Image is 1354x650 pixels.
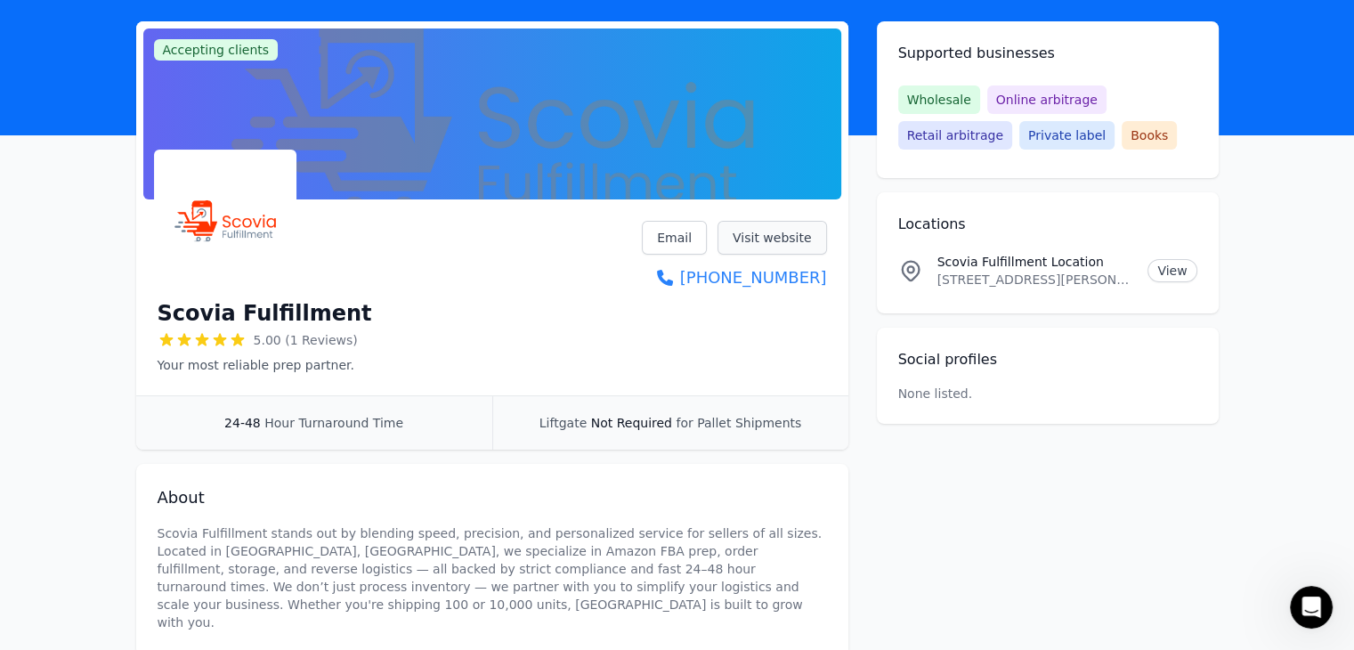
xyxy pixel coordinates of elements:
h2: Locations [898,214,1197,235]
button: Emoji picker [28,496,42,510]
span: 24-48 [224,416,261,430]
span: Hour Turnaround Time [264,416,403,430]
span: Private label [1019,121,1115,150]
a: Visit website [718,221,827,255]
span: Wholesale [898,85,980,114]
span: for Pallet Shipments [676,416,801,430]
h1: Scovia Fulfillment [158,299,372,328]
a: Early Stage Program [28,236,243,268]
a: [PHONE_NUMBER] [642,265,826,290]
button: Home [279,7,312,41]
div: Hey there 😀 Did you know that [PERSON_NAME] offers the most features and performance for the cost... [28,113,278,305]
button: go back [12,7,45,41]
div: Aura • 5m ago [28,329,108,339]
span: Retail arbitrage [898,121,1012,150]
textarea: Message… [15,459,341,489]
button: Upload attachment [85,496,99,510]
p: None listed. [898,385,973,402]
span: Books [1122,121,1177,150]
h2: Social profiles [898,349,1197,370]
b: 🚀 [118,288,134,303]
h2: Supported businesses [898,43,1197,64]
img: Scovia Fulfillment [158,153,293,288]
img: Profile image for Dillon [76,10,104,38]
span: Accepting clients [154,39,279,61]
div: Close [312,7,345,39]
span: Liftgate [539,416,587,430]
p: Your most reliable prep partner. [158,356,372,374]
a: View [1147,259,1196,282]
div: Aura says… [14,102,342,364]
p: Under 10 minutes [126,22,230,40]
a: Email [642,221,707,255]
button: Gif picker [56,496,70,510]
a: Start Free Trial [28,288,118,303]
span: Not Required [591,416,672,430]
button: Start recording [113,496,127,510]
div: Hey there 😀 Did you know that [PERSON_NAME] offers the most features and performance for the cost... [14,102,292,325]
h1: Aura [111,9,144,22]
span: 5.00 (1 Reviews) [254,331,358,349]
p: [STREET_ADDRESS][PERSON_NAME] [937,271,1134,288]
button: Send a message… [305,489,334,517]
iframe: Intercom live chat [1290,586,1333,629]
h2: About [158,485,827,510]
span: Online arbitrage [987,85,1107,114]
p: Scovia Fulfillment stands out by blending speed, precision, and personalized service for sellers ... [158,524,827,631]
p: Scovia Fulfillment Location [937,253,1134,271]
img: Profile image for Casey [51,10,79,38]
